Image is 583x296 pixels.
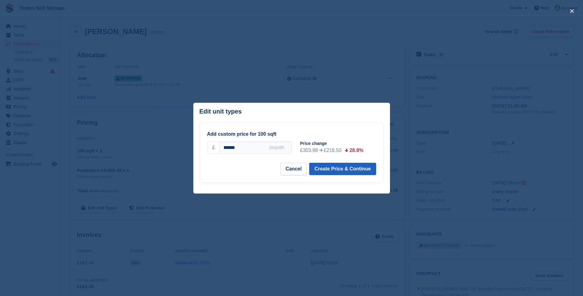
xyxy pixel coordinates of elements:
button: close [567,6,577,16]
div: £216.50 [324,147,341,154]
button: Create Price & Continue [309,163,376,175]
button: Cancel [280,163,307,175]
p: Edit unit types [199,108,242,115]
div: £303.98 [300,147,318,154]
div: 28.8% [349,147,363,154]
div: Price change [300,140,381,147]
div: Add custom price for 100 sqft [207,130,376,138]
